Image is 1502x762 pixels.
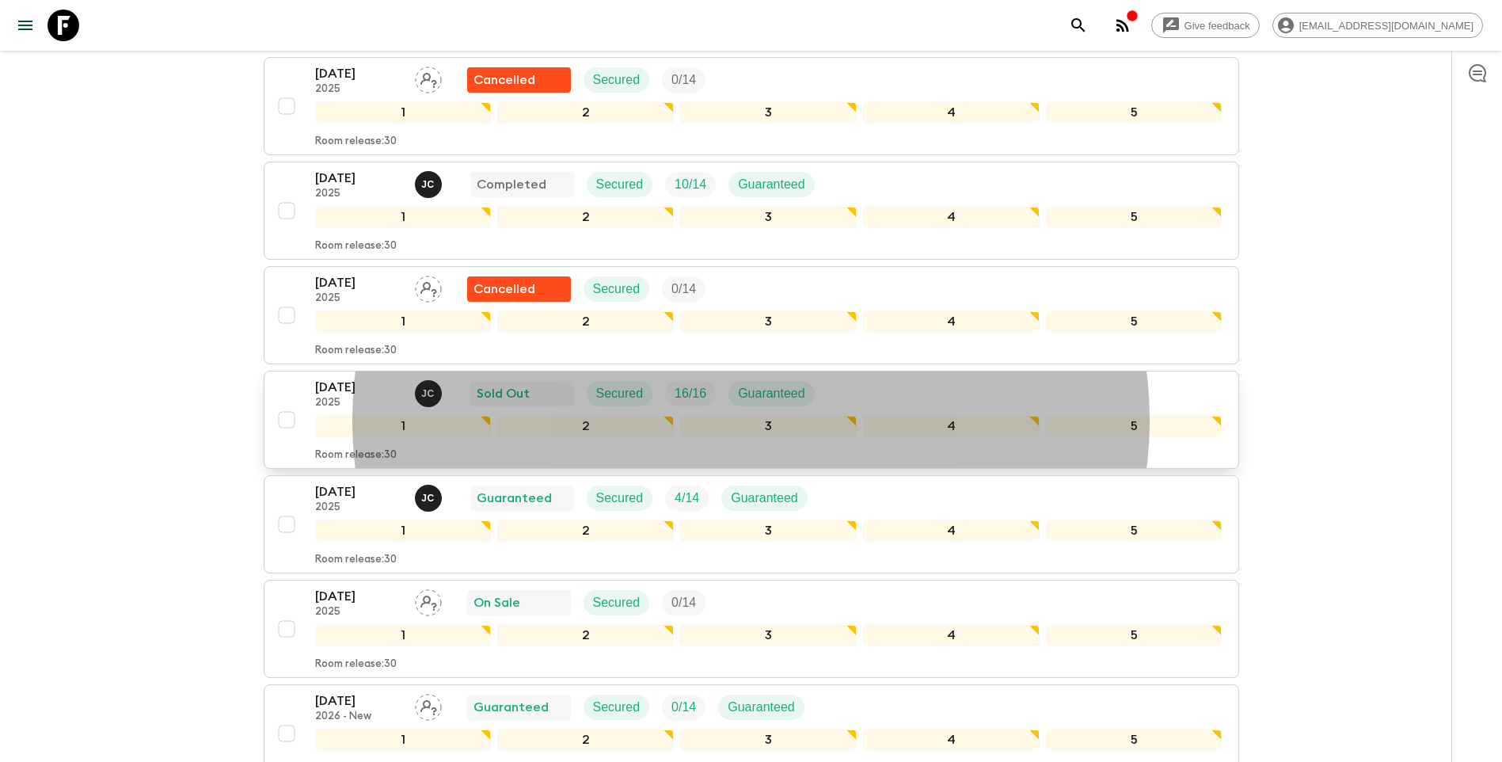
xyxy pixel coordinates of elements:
[264,475,1239,573] button: [DATE]2025Josafat Chavez GuaranteedSecuredTrip FillGuaranteed12345Room release:30
[415,380,445,407] button: JC
[315,501,402,514] p: 2025
[315,64,402,83] p: [DATE]
[497,207,674,227] div: 2
[315,345,397,357] p: Room release: 30
[671,70,696,90] p: 0 / 14
[680,207,857,227] div: 3
[315,482,402,501] p: [DATE]
[593,70,641,90] p: Secured
[315,730,492,750] div: 1
[315,520,492,541] div: 1
[863,625,1040,646] div: 4
[738,175,805,194] p: Guaranteed
[662,590,705,615] div: Trip Fill
[728,698,795,717] p: Guaranteed
[315,102,492,123] div: 1
[596,384,644,403] p: Secured
[315,587,402,606] p: [DATE]
[738,384,805,403] p: Guaranteed
[1151,13,1260,38] a: Give feedback
[315,207,492,227] div: 1
[497,311,674,332] div: 2
[680,730,857,750] div: 3
[497,416,674,436] div: 2
[665,381,716,406] div: Trip Fill
[315,625,492,646] div: 1
[315,554,397,566] p: Room release: 30
[477,489,552,508] p: Guaranteed
[315,606,402,619] p: 2025
[315,135,397,148] p: Room release: 30
[584,590,650,615] div: Secured
[415,485,445,512] button: JC
[587,486,653,511] div: Secured
[497,520,674,541] div: 2
[1063,10,1094,41] button: search adventures
[315,416,492,436] div: 1
[675,489,699,508] p: 4 / 14
[675,384,706,403] p: 16 / 16
[680,311,857,332] div: 3
[863,207,1040,227] div: 4
[315,449,397,462] p: Room release: 30
[863,416,1040,436] div: 4
[665,486,709,511] div: Trip Fill
[863,102,1040,123] div: 4
[1046,416,1223,436] div: 5
[1176,20,1259,32] span: Give feedback
[662,67,705,93] div: Trip Fill
[497,730,674,750] div: 2
[473,70,535,90] p: Cancelled
[315,292,402,305] p: 2025
[662,695,705,720] div: Trip Fill
[415,176,445,189] span: Josafat Chavez
[315,311,492,332] div: 1
[1046,730,1223,750] div: 5
[587,381,653,406] div: Secured
[473,593,520,612] p: On Sale
[1046,520,1223,541] div: 5
[584,695,650,720] div: Secured
[675,175,706,194] p: 10 / 14
[315,188,402,200] p: 2025
[1291,20,1482,32] span: [EMAIL_ADDRESS][DOMAIN_NAME]
[477,175,546,194] p: Completed
[415,594,442,607] span: Assign pack leader
[473,698,549,717] p: Guaranteed
[421,387,435,400] p: J C
[863,311,1040,332] div: 4
[1046,311,1223,332] div: 5
[315,658,397,671] p: Room release: 30
[1272,13,1483,38] div: [EMAIL_ADDRESS][DOMAIN_NAME]
[315,692,402,711] p: [DATE]
[421,492,435,505] p: J C
[863,520,1040,541] div: 4
[415,699,442,711] span: Assign pack leader
[415,71,442,84] span: Assign pack leader
[315,169,402,188] p: [DATE]
[497,625,674,646] div: 2
[477,384,530,403] p: Sold Out
[1046,207,1223,227] div: 5
[264,162,1239,260] button: [DATE]2025Josafat Chavez CompletedSecuredTrip FillGuaranteed12345Room release:30
[680,625,857,646] div: 3
[467,276,571,302] div: Flash Pack cancellation
[587,172,653,197] div: Secured
[315,273,402,292] p: [DATE]
[593,280,641,299] p: Secured
[315,711,402,723] p: 2026 - New
[415,490,445,502] span: Josafat Chavez
[497,102,674,123] div: 2
[680,520,857,541] div: 3
[264,580,1239,678] button: [DATE]2025Assign pack leaderOn SaleSecuredTrip Fill12345Room release:30
[415,385,445,398] span: Josafat Chavez
[10,10,41,41] button: menu
[680,102,857,123] div: 3
[671,280,696,299] p: 0 / 14
[415,280,442,293] span: Assign pack leader
[315,83,402,96] p: 2025
[264,57,1239,155] button: [DATE]2025Assign pack leaderFlash Pack cancellationSecuredTrip Fill12345Room release:30
[662,276,705,302] div: Trip Fill
[596,175,644,194] p: Secured
[731,489,798,508] p: Guaranteed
